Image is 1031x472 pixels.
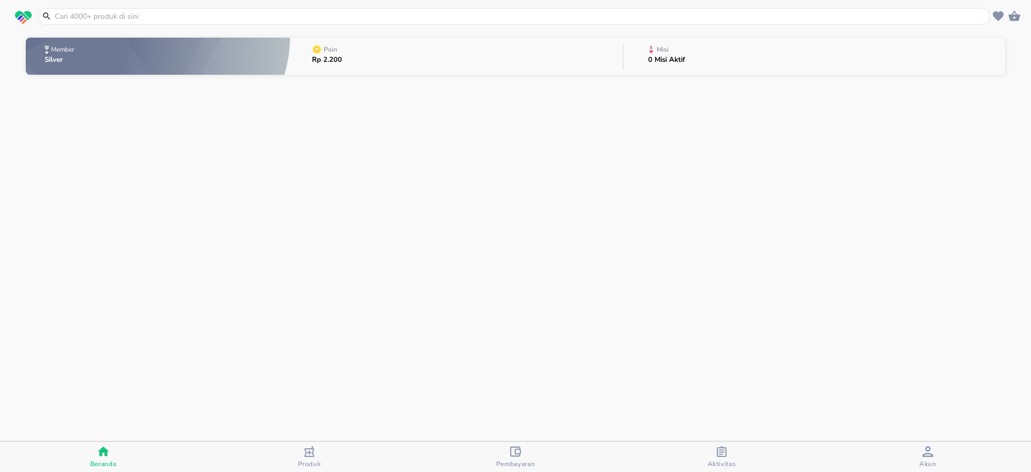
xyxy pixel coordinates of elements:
p: Misi [657,46,669,53]
span: Beranda [90,460,117,468]
p: 0 Misi Aktif [648,56,685,63]
button: Misi0 Misi Aktif [623,35,1005,77]
span: Pembayaran [496,460,535,468]
button: MemberSilver [26,35,290,77]
p: Member [51,46,74,53]
p: Rp 2.200 [312,56,342,63]
button: Aktivitas [619,442,825,472]
p: Poin [324,46,337,53]
input: Cari 4000+ produk di sini [54,11,988,22]
span: Akun [919,460,936,468]
button: Pembayaran [412,442,619,472]
span: Aktivitas [708,460,736,468]
button: Akun [825,442,1031,472]
span: Produk [298,460,321,468]
button: PoinRp 2.200 [290,35,623,77]
button: Produk [206,442,412,472]
img: logo_swiperx_s.bd005f3b.svg [15,11,32,25]
p: Silver [45,56,76,63]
